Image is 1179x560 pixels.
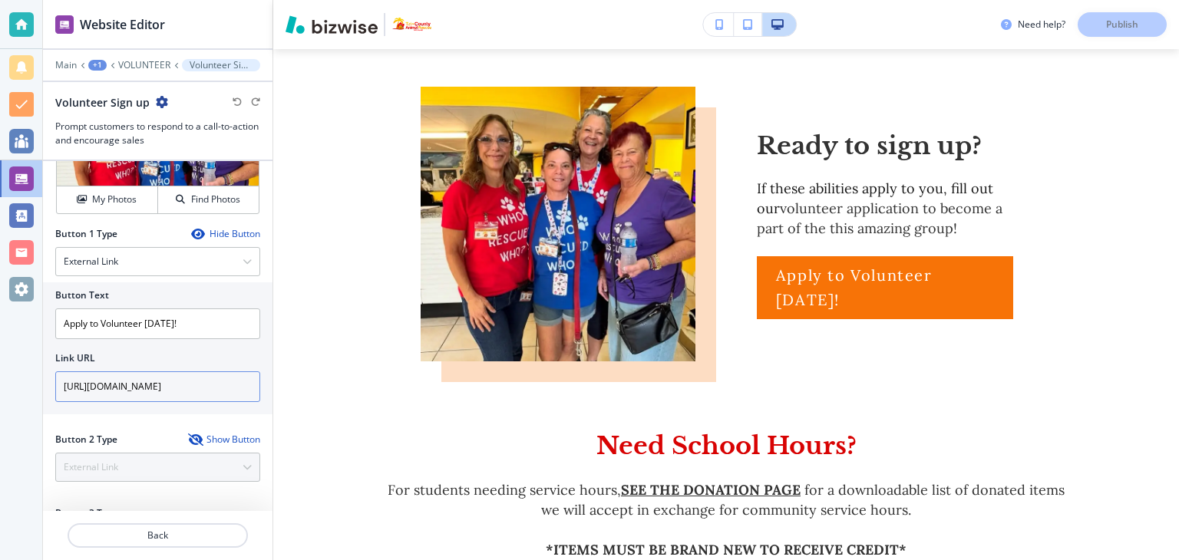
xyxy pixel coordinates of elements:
[1018,18,1065,31] h3: Need help?
[182,59,260,71] button: Volunteer Sign up
[190,60,253,71] p: Volunteer Sign up
[391,17,433,33] img: Your Logo
[421,87,695,361] img: <p>Ready to sign up?</p>
[57,186,158,213] button: My Photos
[55,15,74,34] img: editor icon
[191,193,240,206] h4: Find Photos
[55,506,117,520] h2: Button 3 Type
[69,529,246,542] p: Back
[188,433,260,446] button: Show Button
[387,480,1066,520] p: For students needing service hours,
[55,227,117,241] h2: Button 1 Type
[55,120,260,147] h3: Prompt customers to respond to a call-to-action and encourage sales
[191,228,260,240] button: Hide Button
[55,60,77,71] button: Main
[757,256,1013,319] a: Apply to Volunteer [DATE]!
[88,60,107,71] button: +1
[757,131,1032,160] p: Ready to sign up?
[55,115,260,215] div: My PhotosFind Photos
[757,180,997,217] span: If these abilities apply to you, fill out our
[55,433,117,446] h2: Button 2 Type
[55,94,150,110] h2: Volunteer Sign up
[55,371,260,402] input: Ex. www.google.com
[68,523,248,548] button: Back
[158,186,259,213] button: Find Photos
[80,15,165,34] h2: Website Editor
[118,60,170,71] button: VOLUNTEER
[596,430,857,461] span: Need School Hours?
[55,288,109,302] h2: Button Text
[541,481,1068,519] a: SEE THE DONATION PAGE for a downloadable list of donated items we will accept in exchange for com...
[64,255,118,268] h4: External Link
[546,541,907,558] strong: *ITEMS MUST BE BRAND NEW TO RECEIVE CREDIT*
[286,15,378,34] img: Bizwise Logo
[757,256,1013,319] div: Apply to Volunteer today!
[757,179,1032,239] p: volunteer application to become a part of the this amazing group!
[621,481,801,499] u: SEE THE DONATION PAGE
[776,263,994,312] p: Apply to Volunteer [DATE]!
[55,351,95,365] h2: Link URL
[92,193,137,206] h4: My Photos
